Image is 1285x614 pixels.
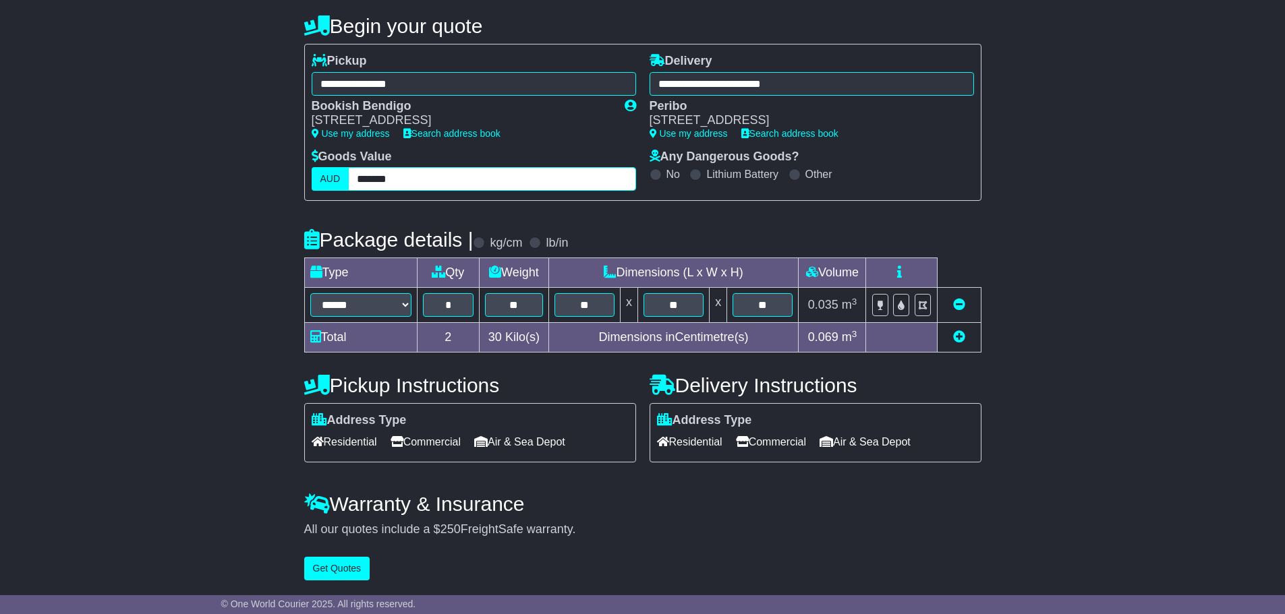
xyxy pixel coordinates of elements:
span: 250 [440,522,461,536]
div: [STREET_ADDRESS] [650,113,961,128]
a: Add new item [953,330,965,344]
div: Peribo [650,99,961,114]
label: No [666,168,680,181]
span: © One World Courier 2025. All rights reserved. [221,598,416,609]
span: 0.069 [808,330,838,344]
td: Qty [417,258,480,288]
td: Total [304,323,417,352]
a: Use my address [650,128,728,139]
h4: Pickup Instructions [304,374,636,396]
td: Type [304,258,417,288]
label: Lithium Battery [706,168,778,181]
div: Bookish Bendigo [312,99,611,114]
div: All our quotes include a $ FreightSafe warranty. [304,522,981,537]
span: m [842,330,857,344]
h4: Begin your quote [304,15,981,37]
label: Other [805,168,832,181]
td: Kilo(s) [480,323,549,352]
label: Any Dangerous Goods? [650,150,799,164]
label: Goods Value [312,150,392,164]
label: lb/in [546,236,568,251]
sup: 3 [852,297,857,307]
td: Volume [799,258,866,288]
td: Weight [480,258,549,288]
a: Use my address [312,128,390,139]
td: x [620,288,637,323]
sup: 3 [852,329,857,339]
div: [STREET_ADDRESS] [312,113,611,128]
td: Dimensions (L x W x H) [548,258,799,288]
span: 30 [488,330,502,344]
td: x [710,288,727,323]
span: Commercial [736,431,806,452]
span: Commercial [391,431,461,452]
span: m [842,298,857,311]
h4: Package details | [304,228,474,251]
span: Residential [657,431,722,452]
span: Air & Sea Depot [474,431,565,452]
h4: Warranty & Insurance [304,493,981,515]
span: Residential [312,431,377,452]
a: Remove this item [953,298,965,311]
label: kg/cm [490,236,522,251]
h4: Delivery Instructions [650,374,981,396]
label: Address Type [312,413,407,428]
a: Search address book [741,128,838,139]
span: 0.035 [808,298,838,311]
span: Air & Sea Depot [820,431,911,452]
label: Pickup [312,54,367,69]
td: Dimensions in Centimetre(s) [548,323,799,352]
label: AUD [312,167,349,191]
td: 2 [417,323,480,352]
a: Search address book [403,128,501,139]
button: Get Quotes [304,557,370,580]
label: Delivery [650,54,712,69]
label: Address Type [657,413,752,428]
